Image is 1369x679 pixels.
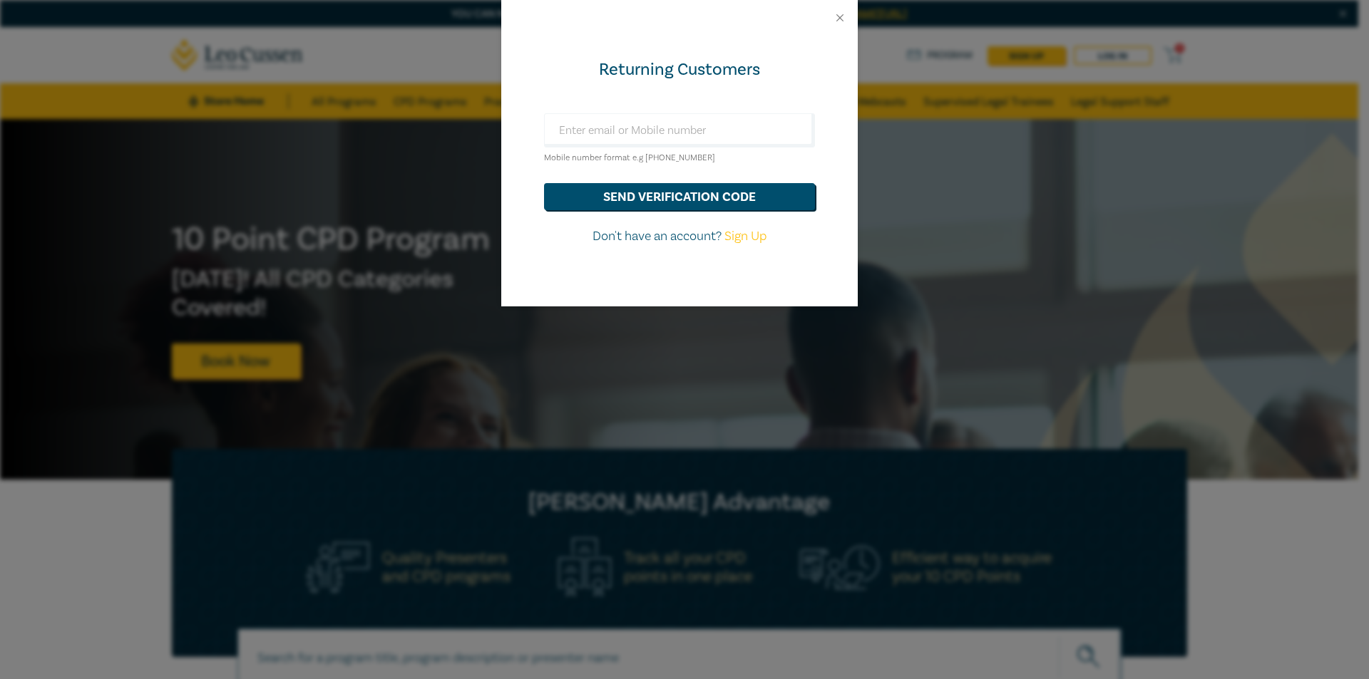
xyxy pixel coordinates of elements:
[544,227,815,246] p: Don't have an account?
[544,183,815,210] button: send verification code
[544,58,815,81] div: Returning Customers
[834,11,846,24] button: Close
[544,113,815,147] input: Enter email or Mobile number
[724,228,766,244] a: Sign Up
[544,152,715,163] small: Mobile number format e.g [PHONE_NUMBER]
